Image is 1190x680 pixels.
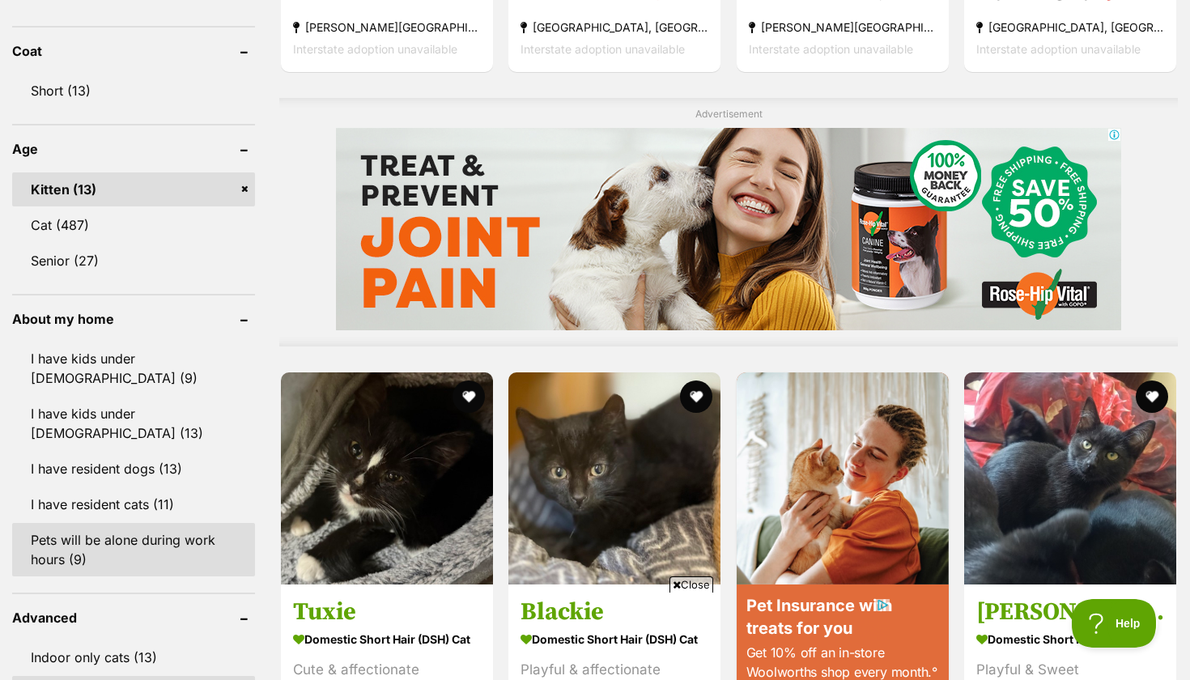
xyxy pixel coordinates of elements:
[12,172,255,206] a: Kitten (13)
[12,208,255,242] a: Cat (487)
[293,16,481,38] strong: [PERSON_NAME][GEOGRAPHIC_DATA], [GEOGRAPHIC_DATA]
[12,523,255,576] a: Pets will be alone during work hours (9)
[293,596,481,627] h3: Tuxie
[12,610,255,625] header: Advanced
[749,16,937,38] strong: [PERSON_NAME][GEOGRAPHIC_DATA], [GEOGRAPHIC_DATA]
[1136,380,1168,413] button: favourite
[12,244,255,278] a: Senior (27)
[521,16,708,38] strong: [GEOGRAPHIC_DATA], [GEOGRAPHIC_DATA]
[976,658,1164,680] div: Playful & Sweet
[293,627,481,650] strong: Domestic Short Hair (DSH) Cat
[508,372,720,584] img: Blackie - Domestic Short Hair (DSH) Cat
[12,342,255,395] a: I have kids under [DEMOGRAPHIC_DATA] (9)
[12,312,255,326] header: About my home
[293,658,481,680] div: Cute & affectionate
[12,142,255,156] header: Age
[12,487,255,521] a: I have resident cats (11)
[12,44,255,58] header: Coat
[681,380,713,413] button: favourite
[12,640,255,674] a: Indoor only cats (13)
[669,576,713,593] span: Close
[976,627,1164,650] strong: Domestic Short Hair Cat
[976,42,1141,56] span: Interstate adoption unavailable
[300,599,890,672] iframe: Advertisement
[12,74,255,108] a: Short (13)
[12,397,255,450] a: I have kids under [DEMOGRAPHIC_DATA] (13)
[336,128,1121,330] iframe: Advertisement
[279,98,1178,346] div: Advertisement
[453,380,485,413] button: favourite
[293,42,457,56] span: Interstate adoption unavailable
[749,42,913,56] span: Interstate adoption unavailable
[12,452,255,486] a: I have resident dogs (13)
[964,372,1176,584] img: Asher - Domestic Short Hair Cat
[976,596,1164,627] h3: [PERSON_NAME]
[976,16,1164,38] strong: [GEOGRAPHIC_DATA], [GEOGRAPHIC_DATA]
[521,42,685,56] span: Interstate adoption unavailable
[1072,599,1158,648] iframe: Help Scout Beacon - Open
[281,372,493,584] img: Tuxie - Domestic Short Hair (DSH) Cat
